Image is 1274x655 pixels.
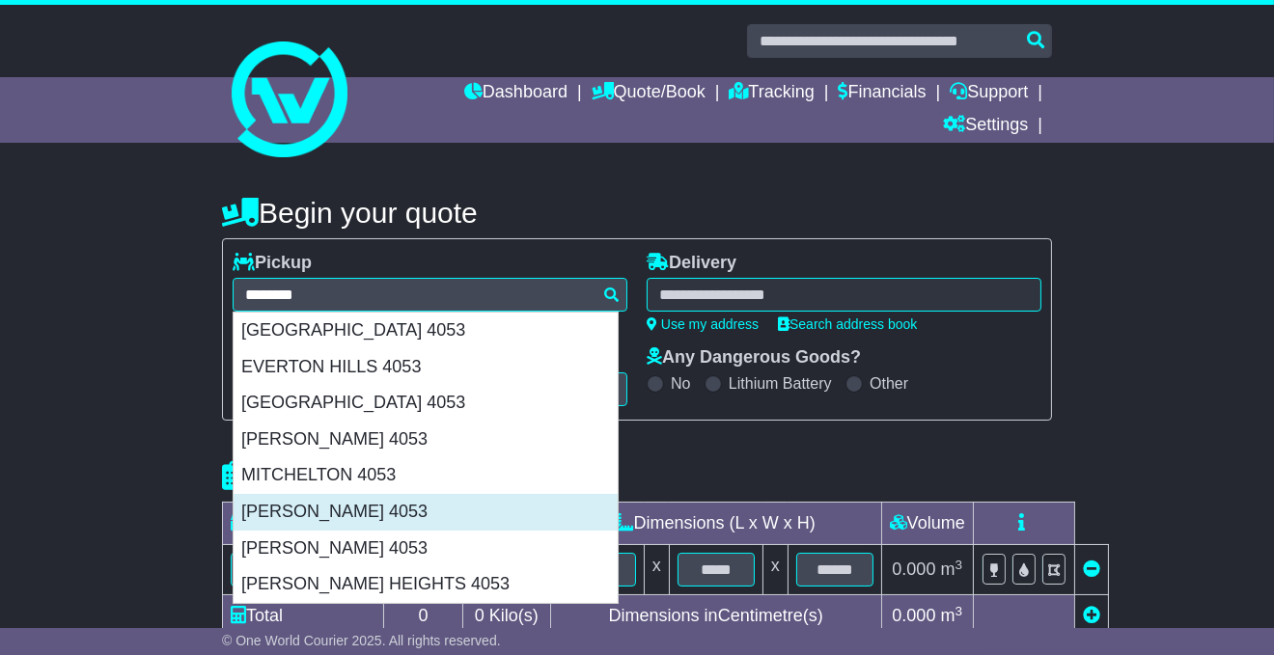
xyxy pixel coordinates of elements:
h4: Begin your quote [222,197,1052,229]
typeahead: Please provide city [233,278,627,312]
a: Remove this item [1083,559,1100,579]
label: Other [870,374,908,393]
span: 0.000 [892,559,935,579]
div: [GEOGRAPHIC_DATA] 4053 [234,313,618,349]
label: Delivery [647,253,736,274]
span: 0.000 [892,606,935,625]
div: [PERSON_NAME] 4053 [234,531,618,567]
a: Add new item [1083,606,1100,625]
label: Lithium Battery [729,374,832,393]
a: Tracking [729,77,814,110]
td: Dimensions in Centimetre(s) [550,595,881,638]
a: Financials [839,77,927,110]
h4: Package details | [222,460,464,492]
a: Dashboard [464,77,568,110]
td: Dimensions (L x W x H) [550,503,881,545]
span: © One World Courier 2025. All rights reserved. [222,633,501,648]
td: x [644,545,669,595]
a: Search address book [778,316,917,332]
td: x [762,545,788,595]
td: Total [223,595,384,638]
a: Support [950,77,1028,110]
td: Type [223,503,384,545]
a: Quote/Book [592,77,706,110]
div: EVERTON HILLS 4053 [234,349,618,386]
span: 0 [475,606,485,625]
td: Volume [881,503,973,545]
td: Kilo(s) [463,595,551,638]
span: m [941,606,963,625]
label: Any Dangerous Goods? [647,347,861,368]
div: [PERSON_NAME] HEIGHTS 4053 [234,566,618,603]
div: [PERSON_NAME] 4053 [234,422,618,458]
span: m [941,559,963,579]
label: No [671,374,690,393]
label: Pickup [233,253,312,274]
div: MITCHELTON 4053 [234,457,618,494]
sup: 3 [955,604,963,618]
div: [GEOGRAPHIC_DATA] 4053 [234,385,618,422]
a: Use my address [647,316,759,332]
sup: 3 [955,558,963,572]
td: 0 [384,595,463,638]
div: [PERSON_NAME] 4053 [234,494,618,531]
a: Settings [943,110,1028,143]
